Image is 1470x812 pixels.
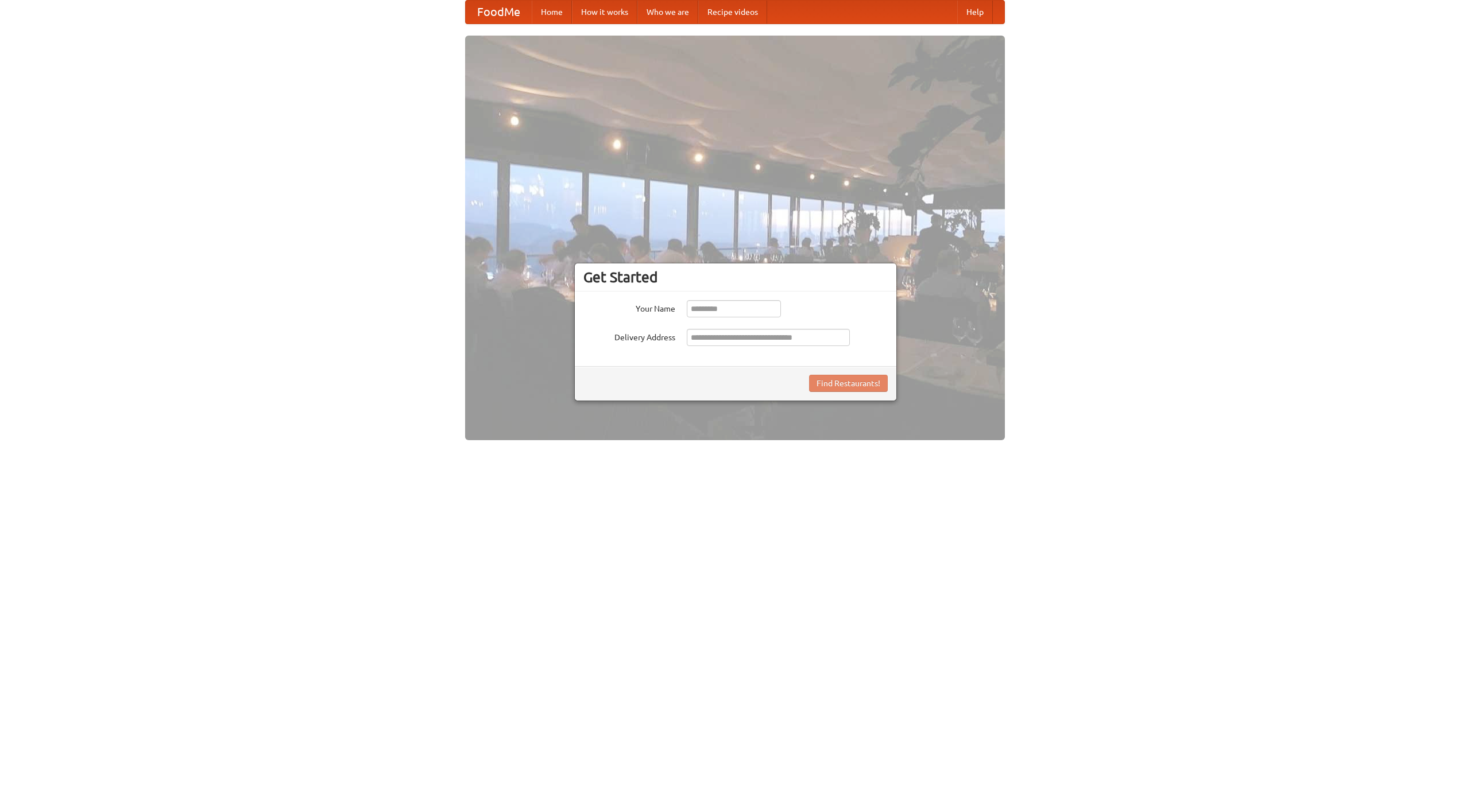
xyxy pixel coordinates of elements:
a: Recipe videos [698,1,767,24]
a: How it works [572,1,637,24]
a: Help [957,1,993,24]
a: Home [532,1,572,24]
label: Delivery Address [583,329,675,343]
a: FoodMe [466,1,532,24]
button: Find Restaurants! [809,375,888,392]
h3: Get Started [583,269,888,286]
label: Your Name [583,300,675,314]
a: Who we are [637,1,698,24]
